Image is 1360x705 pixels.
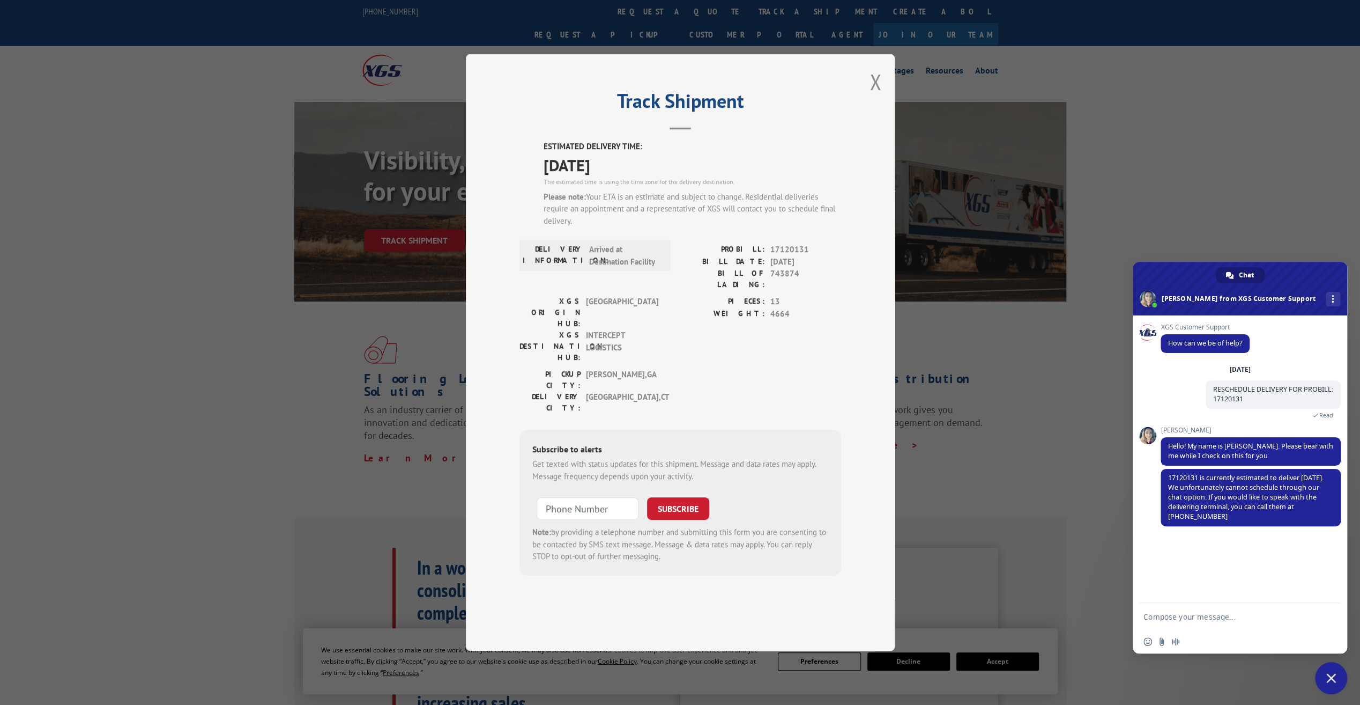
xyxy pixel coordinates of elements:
label: BILL DATE: [680,256,765,268]
button: Close modal [869,68,881,96]
span: [DATE] [770,256,841,268]
span: [GEOGRAPHIC_DATA] , CT [585,391,658,414]
label: PICKUP CITY: [519,369,580,391]
h2: Track Shipment [519,93,841,114]
label: DELIVERY INFORMATION: [523,244,583,268]
div: Your ETA is an estimate and subject to change. Residential deliveries require an appointment and ... [544,191,841,227]
span: Insert an emoji [1143,637,1152,646]
span: INTERCEPT LOGISTICS [585,329,658,363]
div: Subscribe to alerts [532,443,828,458]
span: [PERSON_NAME] , GA [585,369,658,391]
span: XGS Customer Support [1161,324,1250,331]
div: Get texted with status updates for this shipment. Message and data rates may apply. Message frequ... [532,458,828,482]
label: BILL OF LADING: [680,268,765,290]
div: [DATE] [1230,366,1251,373]
label: PROBILL: [680,244,765,256]
div: Close chat [1315,662,1347,694]
span: 743874 [770,268,841,290]
div: More channels [1326,292,1340,306]
strong: Please note: [544,192,586,202]
label: DELIVERY CITY: [519,391,580,414]
span: [DATE] [544,153,841,177]
span: [PERSON_NAME] [1161,427,1341,434]
button: SUBSCRIBE [647,497,709,520]
span: 13 [770,296,841,308]
div: Chat [1216,267,1265,283]
span: Send a file [1157,637,1166,646]
strong: Note: [532,527,551,537]
textarea: Compose your message... [1143,612,1313,622]
span: Chat [1239,267,1254,283]
span: 17120131 [770,244,841,256]
div: The estimated time is using the time zone for the delivery destination. [544,177,841,187]
label: XGS DESTINATION HUB: [519,329,580,363]
div: by providing a telephone number and submitting this form you are consenting to be contacted by SM... [532,526,828,563]
span: RESCHEDULE DELIVERY FOR PROBILL: 17120131 [1213,385,1333,403]
span: Hello! My name is [PERSON_NAME]. Please bear with me while I check on this for you [1168,442,1333,460]
label: WEIGHT: [680,308,765,320]
label: PIECES: [680,296,765,308]
span: 4664 [770,308,841,320]
span: Arrived at Destination Facility [589,244,661,268]
span: Read [1319,412,1333,419]
span: 17120131 is currently estimated to deliver [DATE]. We unfortunately cannot schedule through our c... [1168,473,1324,521]
span: Audio message [1171,637,1180,646]
label: XGS ORIGIN HUB: [519,296,580,329]
span: How can we be of help? [1168,339,1242,348]
span: [GEOGRAPHIC_DATA] [585,296,658,329]
input: Phone Number [537,497,638,520]
label: ESTIMATED DELIVERY TIME: [544,141,841,153]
